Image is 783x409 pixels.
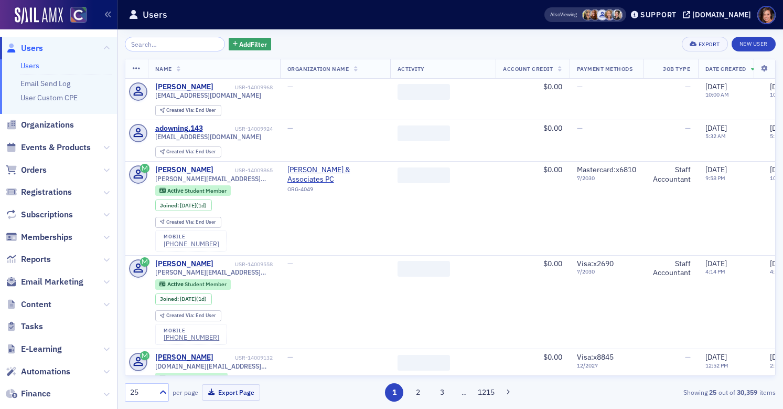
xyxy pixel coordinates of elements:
[166,108,216,113] div: End User
[682,37,727,51] button: Export
[705,362,728,369] time: 12:52 PM
[21,321,43,332] span: Tasks
[202,384,260,401] button: Export Page
[166,312,196,319] span: Created Via :
[21,186,72,198] span: Registrations
[185,374,223,382] span: Fellow Member
[612,9,623,20] span: Pamela Galey-Coleman
[577,65,633,72] span: Payment Methods
[409,383,427,402] button: 2
[155,259,213,269] div: [PERSON_NAME]
[685,123,691,133] span: —
[21,209,73,221] span: Subscriptions
[663,65,690,72] span: Job Type
[21,276,83,288] span: Email Marketing
[589,9,600,20] span: Sheila Duggan
[705,132,726,140] time: 5:32 AM
[6,209,73,221] a: Subscriptions
[705,352,727,362] span: [DATE]
[503,65,553,72] span: Account Credit
[577,82,583,91] span: —
[155,82,213,92] a: [PERSON_NAME]
[457,387,471,397] span: …
[398,65,425,72] span: Activity
[155,146,221,158] div: Created Via: End User
[6,232,72,243] a: Memberships
[20,61,39,70] a: Users
[21,119,74,131] span: Organizations
[543,352,562,362] span: $0.00
[180,295,196,302] span: [DATE]
[164,333,219,341] a: [PHONE_NUMBER]
[185,280,227,288] span: Student Member
[164,240,219,248] a: [PHONE_NUMBER]
[21,164,47,176] span: Orders
[477,383,495,402] button: 1215
[155,362,273,370] span: [DOMAIN_NAME][EMAIL_ADDRESS][DOMAIN_NAME]
[287,82,293,91] span: —
[160,202,180,209] span: Joined :
[239,39,267,49] span: Add Filter
[21,142,91,153] span: Events & Products
[155,373,228,383] div: Active: Active: Fellow Member
[398,261,450,277] span: ‌
[6,43,43,54] a: Users
[692,10,751,19] div: [DOMAIN_NAME]
[166,107,196,113] span: Created Via :
[215,261,273,268] div: USR-14009558
[6,164,47,176] a: Orders
[166,218,196,225] span: Created Via :
[6,321,43,332] a: Tasks
[160,296,180,302] span: Joined :
[707,387,718,397] strong: 25
[20,93,78,102] a: User Custom CPE
[21,366,70,377] span: Automations
[705,268,725,275] time: 4:14 PM
[155,65,172,72] span: Name
[21,43,43,54] span: Users
[155,310,221,321] div: Created Via: End User
[398,125,450,141] span: ‌
[159,281,226,288] a: Active Student Member
[21,299,51,310] span: Content
[155,293,212,305] div: Joined: 2025-08-26 00:00:00
[398,84,450,100] span: ‌
[577,123,583,133] span: —
[70,7,87,23] img: SailAMX
[6,186,72,198] a: Registrations
[155,217,221,228] div: Created Via: End User
[166,148,196,155] span: Created Via :
[155,268,273,276] span: [PERSON_NAME][EMAIL_ADDRESS][PERSON_NAME][DOMAIN_NAME]
[155,353,213,362] a: [PERSON_NAME]
[15,7,63,24] img: SailAMX
[287,165,383,184] span: Cahill & Associates PC
[6,142,91,153] a: Events & Products
[685,82,691,91] span: —
[705,165,727,174] span: [DATE]
[287,165,383,184] a: [PERSON_NAME] & Associates PC
[398,355,450,371] span: ‌
[683,11,755,18] button: [DOMAIN_NAME]
[63,7,87,25] a: View Homepage
[577,268,636,275] span: 7 / 2030
[215,84,273,91] div: USR-14009968
[550,11,560,18] div: Also
[577,175,636,182] span: 7 / 2030
[757,6,776,24] span: Profile
[543,82,562,91] span: $0.00
[143,8,167,21] h1: Users
[6,276,83,288] a: Email Marketing
[167,187,185,194] span: Active
[155,105,221,116] div: Created Via: End User
[155,91,261,99] span: [EMAIL_ADDRESS][DOMAIN_NAME]
[651,165,691,184] div: Staff Accountant
[205,125,273,132] div: USR-14009924
[543,165,562,174] span: $0.00
[21,232,72,243] span: Memberships
[398,167,450,183] span: ‌
[640,10,677,19] div: Support
[159,187,226,194] a: Active Student Member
